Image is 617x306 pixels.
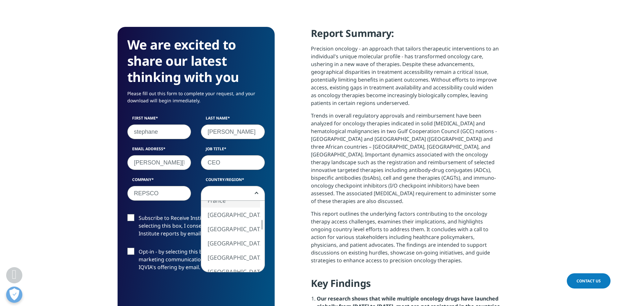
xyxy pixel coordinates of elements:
[127,177,191,186] label: Company
[201,115,265,124] label: Last Name
[201,265,260,279] li: [GEOGRAPHIC_DATA]
[127,146,191,155] label: Email Address
[311,210,500,269] p: This report outlines the underlying factors contributing to the oncology therapy access challenge...
[201,177,265,186] label: Country/Region
[201,146,265,155] label: Job Title
[6,287,22,303] button: Ouvrir le centre de préférences
[201,208,260,222] li: [GEOGRAPHIC_DATA]
[567,273,611,289] a: Contact Us
[311,27,500,45] h4: Report Summary:
[127,248,265,275] label: Opt-in - by selecting this box, I consent to receiving marketing communications and information a...
[311,45,500,112] p: Precision oncology - an approach that tailors therapeutic interventions to an individual's unique...
[127,37,265,85] h3: We are excited to share our latest thinking with you
[127,115,191,124] label: First Name
[127,90,265,109] p: Please fill out this form to complete your request, and your download will begin immediately.
[127,214,265,241] label: Subscribe to Receive Institute Reports - by selecting this box, I consent to receiving IQVIA Inst...
[311,277,500,295] h4: Key Findings
[311,112,500,210] p: Trends in overall regulatory approvals and reimbursement have been analyzed for oncology therapie...
[577,278,601,284] span: Contact Us
[201,250,260,265] li: [GEOGRAPHIC_DATA]
[201,236,260,250] li: [GEOGRAPHIC_DATA]
[201,222,260,236] li: [GEOGRAPHIC_DATA]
